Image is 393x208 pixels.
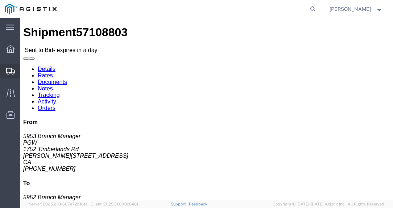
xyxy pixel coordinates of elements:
[273,201,384,207] span: Copyright © [DATE]-[DATE] Agistix Inc., All Rights Reserved
[330,5,371,13] span: Kurt Hutto
[171,202,189,206] a: Support
[5,4,57,14] img: logo
[330,5,383,13] button: [PERSON_NAME]
[29,202,87,206] span: Server: 2025.21.0-667a72bf6fa
[20,18,393,200] iframe: FS Legacy Container
[189,202,207,206] a: Feedback
[91,202,138,206] span: Client: 2025.21.0-f0c8481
